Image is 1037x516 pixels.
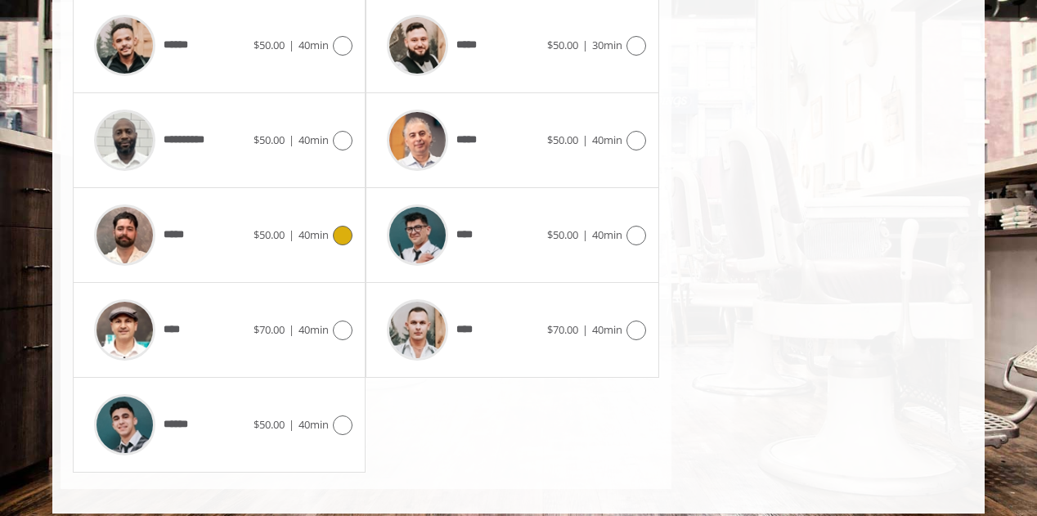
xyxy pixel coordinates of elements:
[254,227,285,242] span: $50.00
[299,227,329,242] span: 40min
[547,38,578,52] span: $50.00
[582,227,588,242] span: |
[289,38,294,52] span: |
[289,417,294,432] span: |
[254,322,285,337] span: $70.00
[289,132,294,147] span: |
[592,227,622,242] span: 40min
[254,132,285,147] span: $50.00
[592,132,622,147] span: 40min
[592,38,622,52] span: 30min
[289,227,294,242] span: |
[582,322,588,337] span: |
[592,322,622,337] span: 40min
[254,417,285,432] span: $50.00
[582,38,588,52] span: |
[299,38,329,52] span: 40min
[547,227,578,242] span: $50.00
[289,322,294,337] span: |
[299,322,329,337] span: 40min
[299,417,329,432] span: 40min
[582,132,588,147] span: |
[254,38,285,52] span: $50.00
[547,322,578,337] span: $70.00
[547,132,578,147] span: $50.00
[299,132,329,147] span: 40min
